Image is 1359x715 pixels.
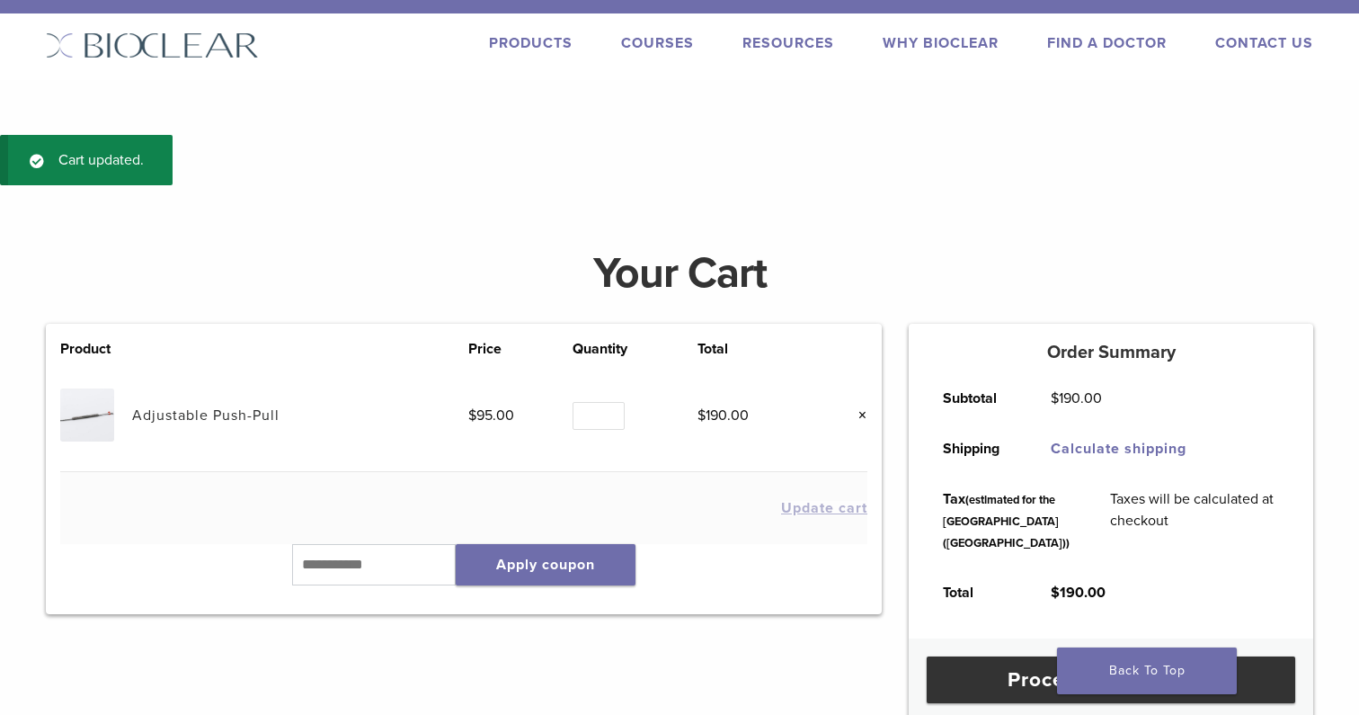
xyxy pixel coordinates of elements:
[1051,584,1060,602] span: $
[1047,34,1167,52] a: Find A Doctor
[456,544,635,585] button: Apply coupon
[844,404,867,427] a: Remove this item
[1051,440,1186,458] a: Calculate shipping
[781,501,867,515] button: Update cart
[922,474,1089,568] th: Tax
[468,407,476,425] span: $
[1051,389,1102,407] bdi: 190.00
[1051,389,1059,407] span: $
[1051,584,1106,602] bdi: 190.00
[32,252,1327,295] h1: Your Cart
[1057,648,1237,694] a: Back To Top
[697,407,706,425] span: $
[621,34,694,52] a: Courses
[468,407,514,425] bdi: 95.00
[60,338,132,360] th: Product
[883,34,999,52] a: Why Bioclear
[132,407,280,425] a: Adjustable Push-Pull
[468,338,573,360] th: Price
[1215,34,1313,52] a: Contact Us
[909,342,1313,363] h5: Order Summary
[489,34,573,52] a: Products
[60,389,113,442] img: Adjustable Push-Pull
[573,338,697,360] th: Quantity
[742,34,834,52] a: Resources
[697,407,749,425] bdi: 190.00
[922,568,1030,618] th: Total
[46,32,259,58] img: Bioclear
[922,373,1030,424] th: Subtotal
[922,424,1030,474] th: Shipping
[943,493,1070,550] small: (estimated for the [GEOGRAPHIC_DATA] ([GEOGRAPHIC_DATA]))
[1089,474,1300,568] td: Taxes will be calculated at checkout
[697,338,814,360] th: Total
[927,657,1295,703] a: Proceed to checkout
